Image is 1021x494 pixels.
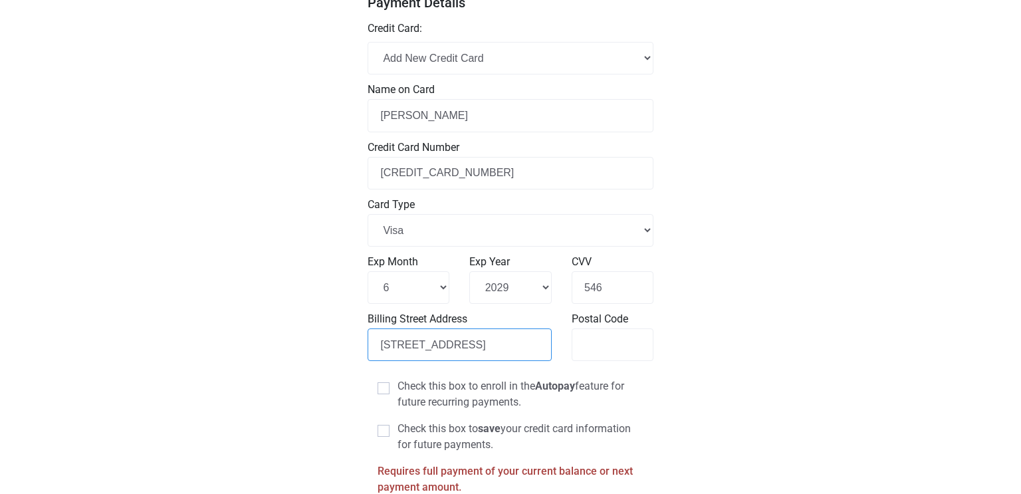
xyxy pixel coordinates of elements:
label: Name on Card [368,82,653,98]
label: Postal Code [572,311,653,327]
input: CVV [572,271,653,304]
strong: save [478,422,501,435]
label: Check this box to enroll in the feature for future recurring payments. [378,378,643,410]
label: Card Type [368,197,653,213]
label: Check this box to your credit card information for future payments. [378,421,643,453]
label: Exp Month [368,254,449,270]
label: Billing Street Address [368,311,552,327]
input: Name on card [368,99,653,132]
label: Exp Year [469,254,551,270]
label: CVV [572,254,653,270]
label: Credit Card: [368,21,422,37]
strong: Autopay [535,380,575,392]
label: Credit Card Number [368,140,653,156]
input: Card number [368,157,653,189]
